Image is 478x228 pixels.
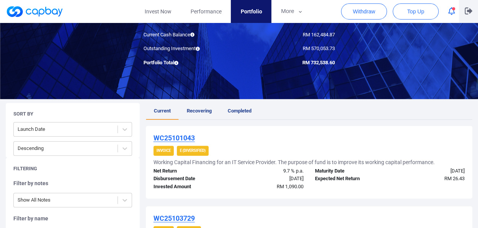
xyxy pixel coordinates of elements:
[302,32,334,37] span: RM 162,484.87
[187,108,212,114] span: Recovering
[154,108,171,114] span: Current
[153,214,195,222] u: WC25103729
[390,167,470,175] div: [DATE]
[228,175,309,183] div: [DATE]
[228,167,309,175] div: 9.7 % p.a.
[180,148,206,153] strong: E (Diversified)
[13,180,132,187] h5: Filter by notes
[148,183,228,191] div: Invested Amount
[13,111,33,117] h5: Sort By
[228,108,251,114] span: Completed
[309,175,390,183] div: Expected Net Return
[138,31,239,39] div: Current Cash Balance
[276,184,303,189] span: RM 1,090.00
[407,8,424,15] span: Top Up
[157,148,171,153] strong: Invoice
[153,134,195,142] u: WC25101043
[148,167,228,175] div: Net Return
[302,60,334,65] span: RM 732,538.60
[444,176,465,181] span: RM 26.43
[393,3,439,20] button: Top Up
[138,45,239,53] div: Outstanding Investment
[13,165,37,172] h5: Filtering
[13,215,132,222] h5: Filter by name
[138,59,239,67] div: Portfolio Total
[148,175,228,183] div: Disbursement Date
[302,46,334,51] span: RM 570,053.73
[190,7,221,16] span: Performance
[309,167,390,175] div: Maturity Date
[153,159,435,166] h5: Working Capital Financing for an IT Service Provider. The purpose of fund is to improve its worki...
[341,3,387,20] button: Withdraw
[240,7,262,16] span: Portfolio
